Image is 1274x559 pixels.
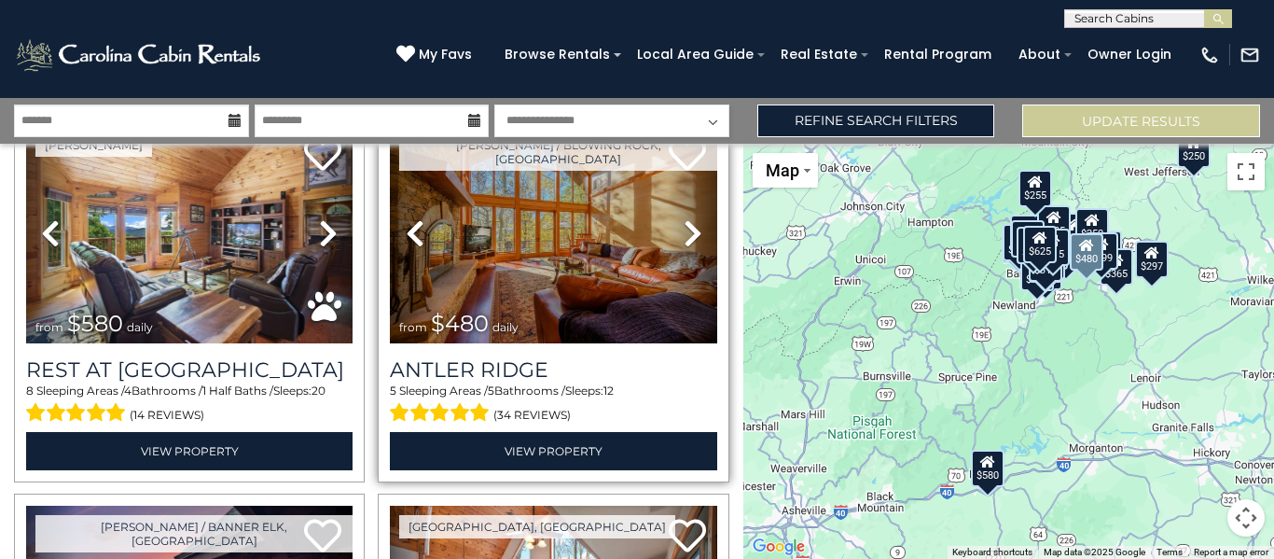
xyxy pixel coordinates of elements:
a: Antler Ridge [390,357,716,383]
a: My Favs [396,45,477,65]
div: $325 [1011,215,1045,252]
span: My Favs [419,45,472,64]
span: Map data ©2025 Google [1044,547,1145,557]
div: Sleeping Areas / Bathrooms / Sleeps: [26,383,353,427]
span: (14 reviews) [130,403,204,427]
div: Sleeping Areas / Bathrooms / Sleeps: [390,383,716,427]
span: 5 [488,384,494,398]
a: Report a map error [1194,547,1268,557]
span: daily [127,320,153,334]
div: $425 [1004,224,1037,261]
a: [GEOGRAPHIC_DATA], [GEOGRAPHIC_DATA] [399,515,675,538]
span: 20 [312,384,325,398]
div: $615 [1037,228,1071,265]
div: $480 [1070,232,1103,270]
a: [PERSON_NAME] / Blowing Rock, [GEOGRAPHIC_DATA] [399,133,716,171]
div: $315 [1030,244,1063,281]
div: $350 [1021,253,1055,290]
a: Add to favorites [669,517,706,557]
span: 8 [26,384,34,398]
button: Update Results [1022,105,1260,137]
span: $580 [67,310,123,337]
div: $299 [1086,231,1119,269]
a: Rental Program [875,40,1001,69]
div: $297 [1135,241,1169,278]
div: $580 [971,449,1004,486]
a: About [1009,40,1070,69]
span: 12 [603,384,614,398]
div: $255 [1019,169,1053,206]
a: [PERSON_NAME] / Banner Elk, [GEOGRAPHIC_DATA] [35,515,353,552]
a: Refine Search Filters [757,105,995,137]
span: from [399,320,427,334]
img: phone-regular-white.png [1199,45,1220,65]
button: Map camera controls [1227,499,1265,537]
button: Change map style [753,153,818,188]
img: White-1-2.png [14,36,266,74]
a: Real Estate [771,40,866,69]
button: Keyboard shortcuts [952,546,1032,559]
div: $250 [1177,130,1211,167]
h3: Rest at Mountain Crest [26,357,353,383]
a: Browse Rentals [495,40,619,69]
button: Toggle fullscreen view [1227,153,1265,190]
img: thumbnail_164747674.jpeg [26,124,353,343]
div: $436 [1030,245,1063,282]
span: $480 [431,310,489,337]
div: $625 [1024,226,1058,263]
img: Google [748,535,810,559]
img: mail-regular-white.png [1239,45,1260,65]
div: $190 [1017,226,1050,263]
a: Add to favorites [304,135,341,175]
span: from [35,320,63,334]
a: Open this area in Google Maps (opens a new window) [748,535,810,559]
a: Terms (opens in new tab) [1156,547,1183,557]
div: $650 [1003,225,1036,262]
div: $395 [1011,220,1045,258]
div: $305 [1038,204,1072,242]
div: $365 [1100,247,1133,285]
span: 5 [390,384,396,398]
div: $250 [1076,208,1110,245]
span: 1 Half Baths / [202,384,273,398]
a: Rest at [GEOGRAPHIC_DATA] [26,357,353,383]
a: View Property [390,432,716,470]
a: [PERSON_NAME] [35,133,152,157]
img: thumbnail_163267178.jpeg [390,124,716,343]
span: (34 reviews) [493,403,571,427]
a: Owner Login [1078,40,1181,69]
a: Local Area Guide [628,40,763,69]
div: $485 [1049,233,1083,271]
span: daily [492,320,519,334]
span: Map [766,161,799,180]
a: View Property [26,432,353,470]
span: 4 [124,384,132,398]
